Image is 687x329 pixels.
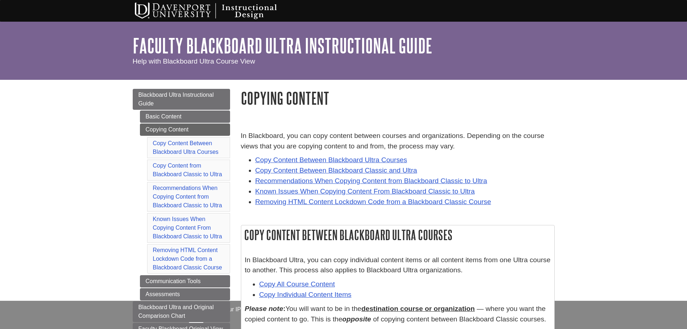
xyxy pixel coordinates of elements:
[259,291,352,298] a: Copy Individual Content Items
[245,255,551,276] p: In Blackboard Ultra, you can copy individual content items or all content items from one Ultra co...
[255,187,475,195] a: Known Issues When Copying Content From Blackboard Classic to Ultra
[133,301,230,322] a: Blackboard Ultra and Original Comparison Chart
[241,89,555,107] h1: Copying Content
[259,280,335,288] a: Copy All Course Content
[245,304,551,325] p: You will want to be in the — where you want the copied content to go. This is the of copying cont...
[129,2,302,20] img: Davenport University Instructional Design
[140,275,230,287] a: Communication Tools
[140,124,230,136] a: Copying Content
[342,315,371,323] strong: opposite
[245,305,286,312] strong: :
[138,92,214,107] span: Blackboard Ultra Instructional Guide
[133,57,255,65] span: Help with Blackboard Ultra Course View
[133,89,230,110] a: Blackboard Ultra Instructional Guide
[153,247,222,270] a: Removing HTML Content Lockdown Code from a Blackboard Classic Course
[153,140,219,155] a: Copy Content Between Blackboard Ultra Courses
[241,131,555,152] p: In Blackboard, you can copy content between courses and organizations. Depending on the course vi...
[133,34,432,57] a: Faculty Blackboard Ultra Instructional Guide
[153,216,222,239] a: Known Issues When Copying Content From Blackboard Classic to Ultra
[361,305,475,312] u: destination course or organization
[245,305,283,312] em: Please note
[140,111,230,123] a: Basic Content
[140,288,230,300] a: Assessments
[153,163,222,177] a: Copy Content from Blackboard Classic to Ultra
[255,166,417,174] a: Copy Content Between Blackboard Classic and Ultra
[241,225,554,244] h2: Copy Content Between Blackboard Ultra Courses
[153,185,222,208] a: Recommendations When Copying Content from Blackboard Classic to Ultra
[255,198,491,205] a: Removing HTML Content Lockdown Code from a Blackboard Classic Course
[138,304,214,319] span: Blackboard Ultra and Original Comparison Chart
[255,177,487,185] a: Recommendations When Copying Content from Blackboard Classic to Ultra
[255,156,407,164] a: Copy Content Between Blackboard Ultra Courses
